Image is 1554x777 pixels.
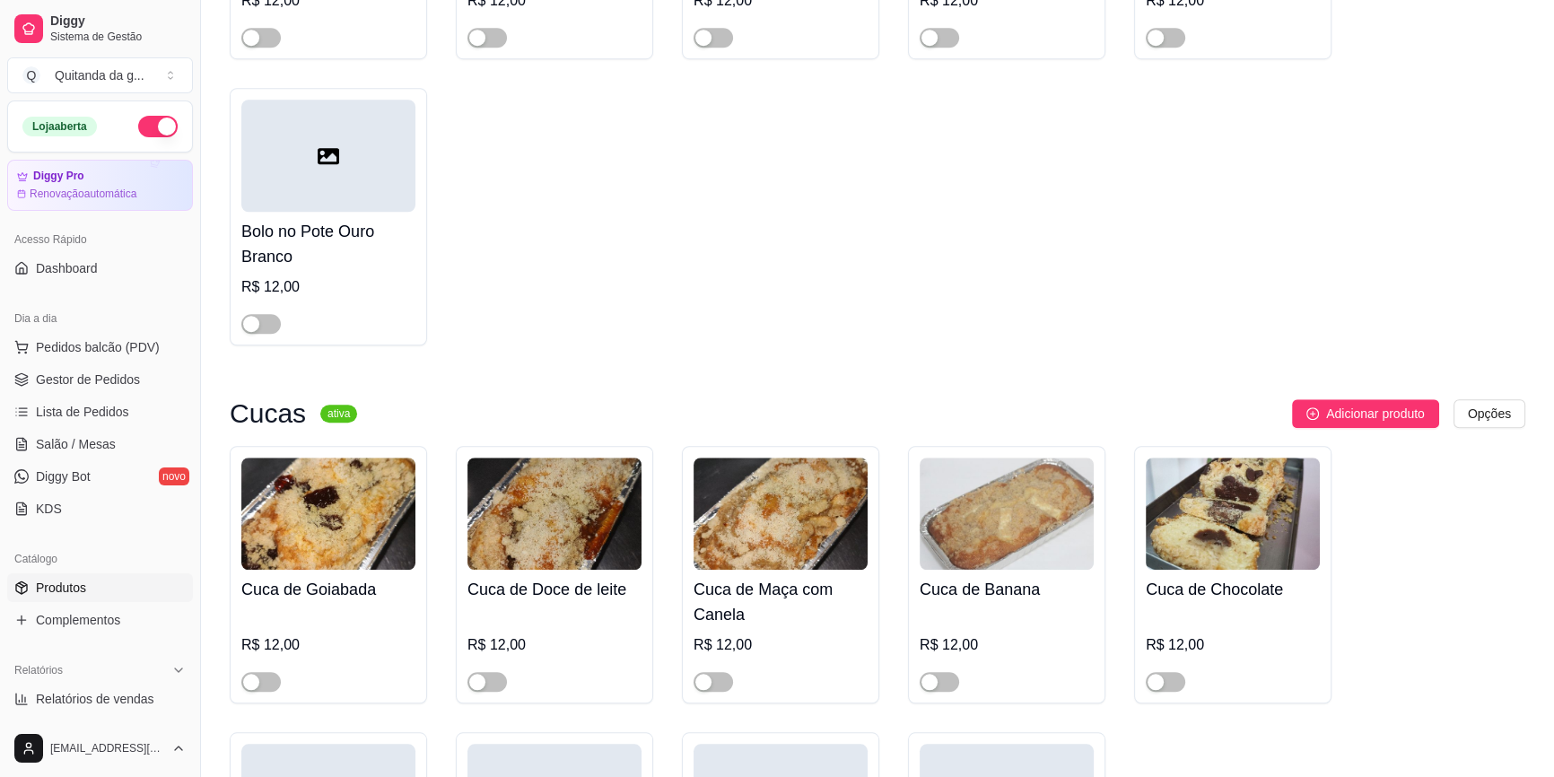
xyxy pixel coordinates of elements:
a: Salão / Mesas [7,430,193,458]
img: product-image [920,458,1094,570]
span: Relatórios [14,663,63,677]
span: Relatórios de vendas [36,690,154,708]
a: KDS [7,494,193,523]
span: Opções [1468,404,1511,423]
h4: Bolo no Pote Ouro Branco [241,219,415,269]
div: Dia a dia [7,304,193,333]
button: Select a team [7,57,193,93]
a: Dashboard [7,254,193,283]
h4: Cuca de Maça com Canela [694,577,868,627]
img: product-image [1146,458,1320,570]
a: Complementos [7,606,193,634]
div: Quitanda da g ... [55,66,144,84]
article: Diggy Pro [33,170,84,183]
a: Diggy Botnovo [7,462,193,491]
span: Q [22,66,40,84]
span: Gestor de Pedidos [36,371,140,388]
span: Dashboard [36,259,98,277]
span: Lista de Pedidos [36,403,129,421]
a: Relatório de clientes [7,717,193,746]
span: Sistema de Gestão [50,30,186,44]
div: R$ 12,00 [694,634,868,656]
a: Lista de Pedidos [7,397,193,426]
div: R$ 12,00 [920,634,1094,656]
div: R$ 12,00 [241,634,415,656]
h4: Cuca de Goiabada [241,577,415,602]
img: product-image [241,458,415,570]
h4: Cuca de Banana [920,577,1094,602]
article: Renovação automática [30,187,136,201]
a: Produtos [7,573,193,602]
img: product-image [467,458,642,570]
span: Produtos [36,579,86,597]
span: Diggy [50,13,186,30]
button: Alterar Status [138,116,178,137]
img: product-image [694,458,868,570]
span: Salão / Mesas [36,435,116,453]
div: Loja aberta [22,117,97,136]
h4: Cuca de Chocolate [1146,577,1320,602]
sup: ativa [320,405,357,423]
a: DiggySistema de Gestão [7,7,193,50]
span: [EMAIL_ADDRESS][DOMAIN_NAME] [50,741,164,755]
h3: Cucas [230,403,306,424]
button: [EMAIL_ADDRESS][DOMAIN_NAME] [7,727,193,770]
span: Diggy Bot [36,467,91,485]
a: Gestor de Pedidos [7,365,193,394]
span: plus-circle [1306,407,1319,420]
span: Pedidos balcão (PDV) [36,338,160,356]
button: Pedidos balcão (PDV) [7,333,193,362]
a: Diggy ProRenovaçãoautomática [7,160,193,211]
div: Catálogo [7,545,193,573]
div: R$ 12,00 [241,276,415,298]
div: Acesso Rápido [7,225,193,254]
button: Adicionar produto [1292,399,1439,428]
span: Complementos [36,611,120,629]
a: Relatórios de vendas [7,685,193,713]
span: Adicionar produto [1326,404,1425,423]
span: KDS [36,500,62,518]
button: Opções [1454,399,1525,428]
div: R$ 12,00 [467,634,642,656]
h4: Cuca de Doce de leite [467,577,642,602]
div: R$ 12,00 [1146,634,1320,656]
